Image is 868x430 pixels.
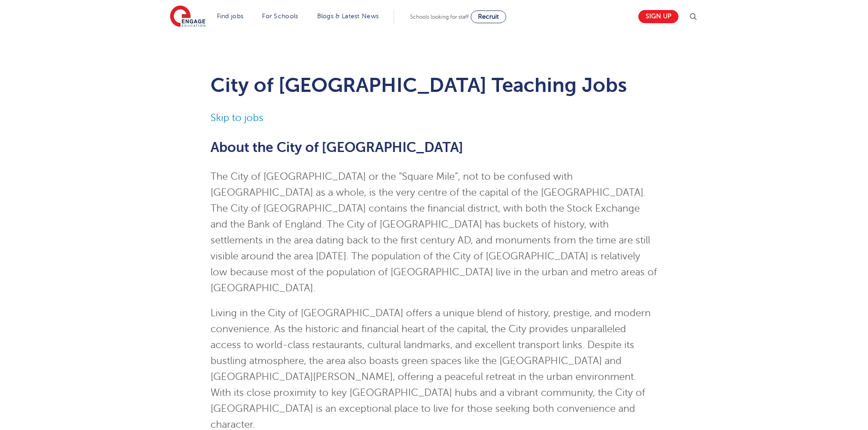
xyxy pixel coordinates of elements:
img: Engage Education [170,5,205,28]
span: Recruit [478,13,499,20]
a: Recruit [471,10,506,23]
a: Find jobs [217,13,244,20]
span: Schools looking for staff [410,14,469,20]
a: Sign up [638,10,678,23]
h2: About the City of [GEOGRAPHIC_DATA] [211,140,657,155]
p: The City of [GEOGRAPHIC_DATA] or the “Square Mile”, not to be confused with [GEOGRAPHIC_DATA] as ... [211,169,657,296]
a: Blogs & Latest News [317,13,379,20]
a: For Schools [262,13,298,20]
h1: City of [GEOGRAPHIC_DATA] Teaching Jobs [211,74,657,96]
a: Skip to jobs [211,112,263,123]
